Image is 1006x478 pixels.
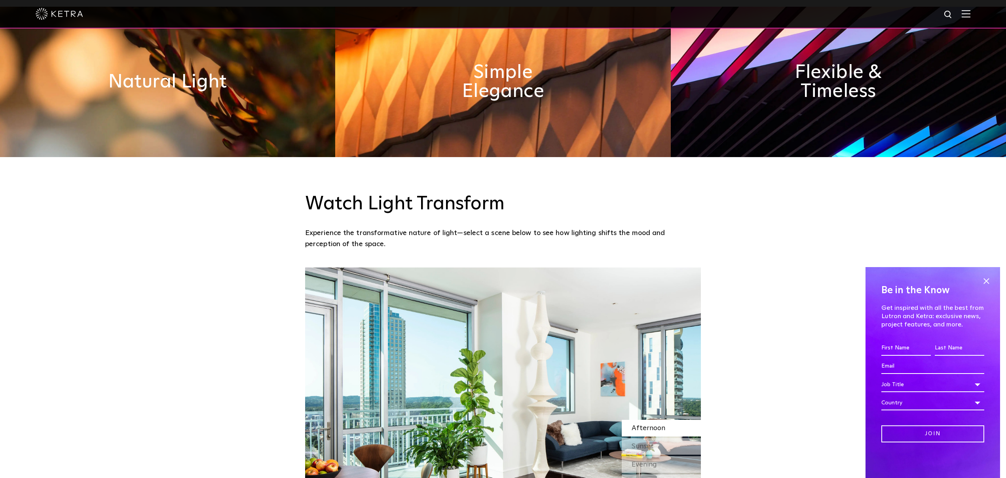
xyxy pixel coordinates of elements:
[881,283,984,298] h4: Be in the Know
[108,72,227,91] h2: Natural Light
[442,63,563,101] h2: Simple Elegance
[881,425,984,442] input: Join
[881,377,984,392] div: Job Title
[943,10,953,20] img: search icon
[881,341,931,356] input: First Name
[671,7,1006,157] img: flexible_timeless_ketra
[962,10,970,17] img: Hamburger%20Nav.svg
[305,193,701,216] h3: Watch Light Transform
[881,395,984,410] div: Country
[36,8,83,20] img: ketra-logo-2019-white
[778,63,899,101] h2: Flexible & Timeless
[335,7,670,157] img: simple_elegance
[632,461,657,468] span: Evening
[881,359,984,374] input: Email
[305,228,697,250] p: Experience the transformative nature of light—select a scene below to see how lighting shifts the...
[935,341,984,356] input: Last Name
[632,425,665,432] span: Afternoon
[632,443,654,450] span: Sunset
[881,304,984,328] p: Get inspired with all the best from Lutron and Ketra: exclusive news, project features, and more.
